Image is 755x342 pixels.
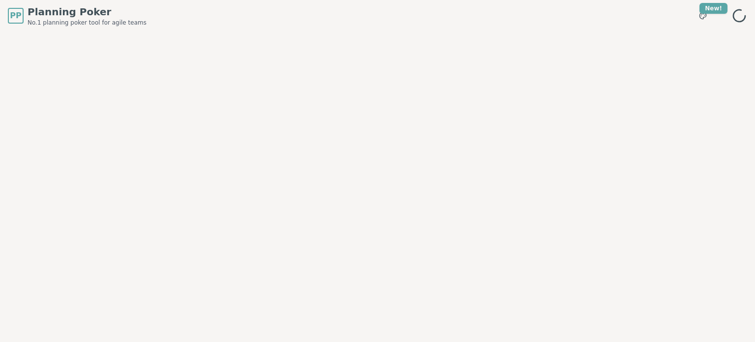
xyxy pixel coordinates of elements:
a: PPPlanning PokerNo.1 planning poker tool for agile teams [8,5,146,27]
div: New! [699,3,727,14]
span: PP [10,10,21,22]
span: Planning Poker [28,5,146,19]
button: New! [694,7,712,25]
span: No.1 planning poker tool for agile teams [28,19,146,27]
